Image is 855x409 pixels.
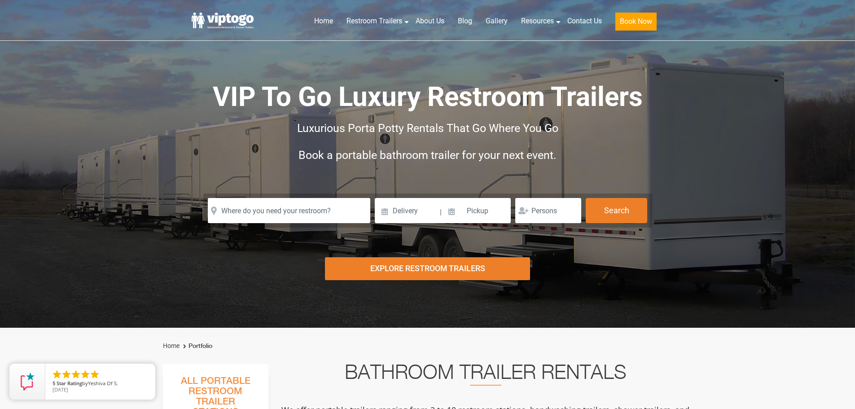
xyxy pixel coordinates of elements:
span: 5 [53,380,55,387]
input: Where do you need your restroom? [208,198,370,223]
input: Delivery [375,198,439,223]
img: Review Rating [18,373,36,391]
button: Search [586,198,647,223]
span: by [53,381,148,387]
a: Resources [514,11,561,31]
a: Book Now [609,11,663,36]
a: Home [163,342,180,349]
span: Book a portable bathroom trailer for your next event. [298,149,557,162]
span: | [440,198,442,227]
button: Live Chat [819,373,855,409]
span: Yeshiva Of S. [88,380,118,387]
a: Home [307,11,340,31]
li:  [80,369,91,380]
li:  [89,369,100,380]
div: Explore Restroom Trailers [325,257,530,280]
li:  [70,369,81,380]
a: About Us [409,11,451,31]
li:  [61,369,72,380]
span: Star Rating [57,380,82,387]
h2: Bathroom Trailer Rentals [281,364,691,386]
span: Luxurious Porta Potty Rentals That Go Where You Go [297,122,558,135]
li: Portfolio [181,341,212,352]
li:  [52,369,62,380]
span: [DATE] [53,386,68,393]
a: Gallery [479,11,514,31]
input: Persons [515,198,581,223]
span: VIP To Go Luxury Restroom Trailers [213,81,643,113]
a: Contact Us [561,11,609,31]
input: Pickup [443,198,511,223]
button: Book Now [615,13,657,31]
a: Restroom Trailers [340,11,409,31]
a: Blog [451,11,479,31]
